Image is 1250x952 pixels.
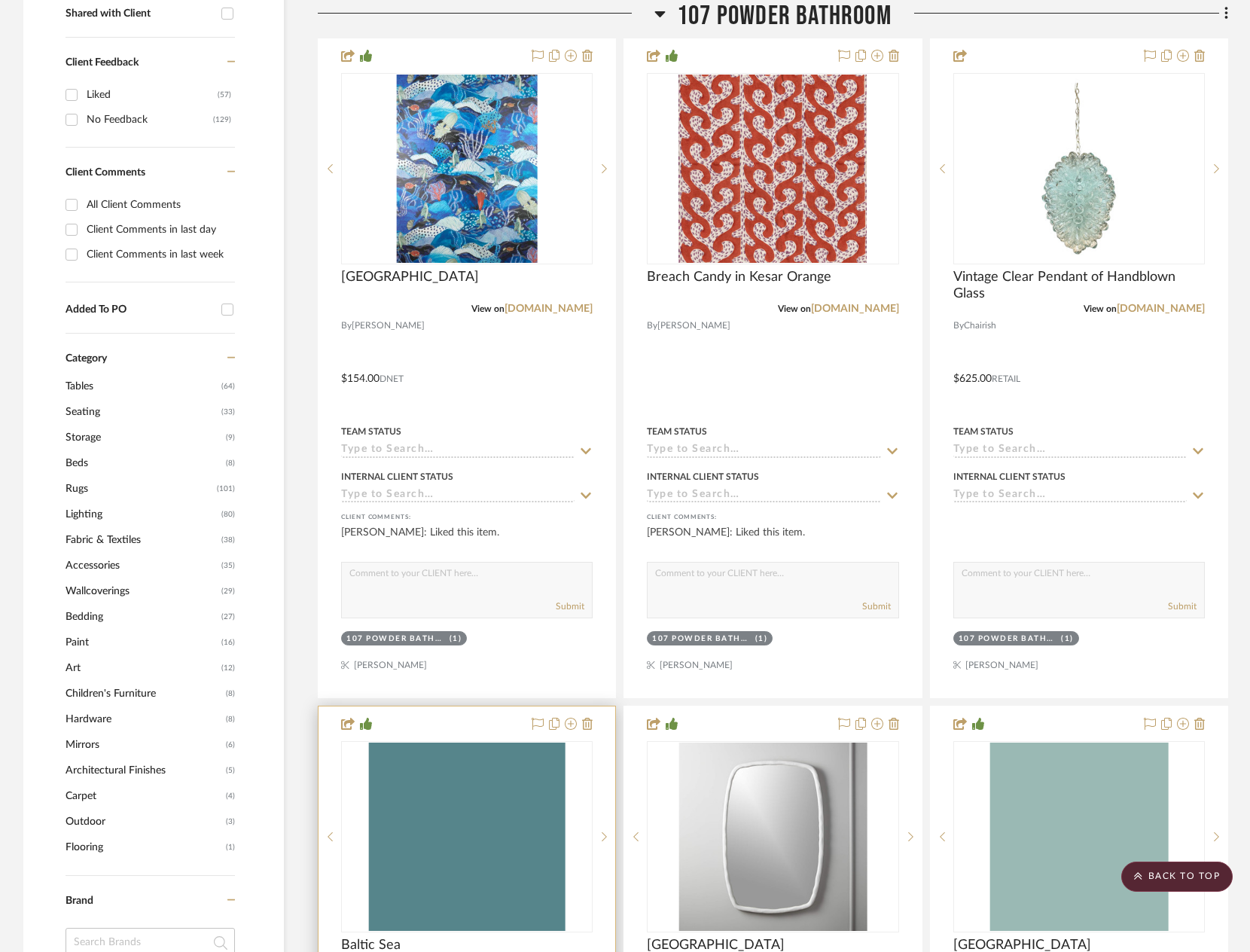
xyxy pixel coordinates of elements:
div: All Client Comments [87,193,231,217]
div: Team Status [647,425,707,438]
div: 0 [342,74,592,264]
span: Breach Candy in Kesar Orange [647,269,831,285]
span: View on [778,304,811,313]
span: (101) [217,477,235,501]
div: Team Status [953,425,1014,438]
span: (80) [221,502,235,526]
img: Vintage Clear Pendant of Handblown Glass [985,75,1173,263]
input: Type to Search… [953,444,1187,458]
span: (12) [221,656,235,680]
span: (8) [226,707,235,731]
div: (1) [450,633,462,645]
span: Hardware [66,706,222,732]
span: (3) [226,810,235,834]
span: (8) [226,682,235,706]
input: Type to Search… [953,489,1187,503]
span: By [647,319,657,333]
span: Storage [66,425,222,450]
span: Tables [66,374,218,399]
span: Outdoor [66,809,222,835]
a: [DOMAIN_NAME] [505,304,593,314]
img: Baltic Sea [369,743,566,931]
span: Vintage Clear Pendant of Handblown Glass [953,269,1205,302]
button: Submit [1168,600,1197,613]
span: Lighting [66,502,218,527]
span: Beds [66,450,222,476]
span: Flooring [66,835,222,860]
div: 0 [648,74,898,264]
div: 0 [954,742,1204,932]
span: Fabric & Textiles [66,527,218,553]
input: Type to Search… [647,489,880,503]
span: Category [66,352,107,365]
div: Internal Client Status [341,470,453,484]
span: Bedding [66,604,218,630]
a: [DOMAIN_NAME] [811,304,899,314]
div: [PERSON_NAME]: Liked this item. [341,525,593,555]
span: (38) [221,528,235,552]
div: Client Comments in last day [87,218,231,242]
div: (57) [218,83,231,107]
span: Wallcoverings [66,578,218,604]
div: 107 Powder Bathroom [346,633,446,645]
img: Suva [678,743,867,931]
span: (1) [226,835,235,859]
span: Brand [66,896,93,906]
span: Children's Furniture [66,681,222,706]
span: (5) [226,758,235,783]
span: (4) [226,784,235,808]
span: (29) [221,579,235,603]
span: Architectural Finishes [66,758,222,783]
span: View on [1084,304,1117,313]
div: 0 [342,742,592,932]
div: Internal Client Status [647,470,759,484]
span: Seating [66,399,218,425]
input: Type to Search… [341,489,575,503]
span: Client Feedback [66,57,139,68]
span: Paint [66,630,218,655]
span: (6) [226,733,235,757]
div: Added To PO [66,304,214,316]
a: [DOMAIN_NAME] [1117,304,1205,314]
input: Type to Search… [647,444,880,458]
scroll-to-top-button: BACK TO TOP [1121,862,1233,892]
button: Submit [862,600,891,613]
div: 107 Powder Bathroom [959,633,1058,645]
span: [PERSON_NAME] [352,319,425,333]
div: [PERSON_NAME]: Liked this item. [647,525,898,555]
div: Shared with Client [66,8,214,20]
span: By [341,319,352,333]
div: (1) [1061,633,1074,645]
span: Mirrors [66,732,222,758]
span: [PERSON_NAME] [657,319,730,333]
div: No Feedback [87,108,213,132]
span: (33) [221,400,235,424]
div: Team Status [341,425,401,438]
span: Accessories [66,553,218,578]
img: Breach Candy in Kesar Orange [678,75,867,263]
span: (64) [221,374,235,398]
img: Les Maldives [396,75,538,263]
span: (9) [226,426,235,450]
img: Kensington Green [989,743,1168,931]
div: Liked [87,83,218,107]
input: Type to Search… [341,444,575,458]
span: (35) [221,554,235,578]
span: Carpet [66,783,222,809]
span: Art [66,655,218,681]
span: [GEOGRAPHIC_DATA] [341,269,479,285]
button: Submit [556,600,584,613]
span: (8) [226,451,235,475]
div: 0 [954,74,1204,264]
span: Client Comments [66,167,145,178]
div: 0 [648,742,898,932]
span: By [953,319,964,333]
span: View on [471,304,505,313]
div: Internal Client Status [953,470,1066,484]
div: Client Comments in last week [87,243,231,267]
span: Chairish [964,319,996,333]
div: 107 Powder Bathroom [652,633,752,645]
div: (129) [213,108,231,132]
span: (16) [221,630,235,654]
span: (27) [221,605,235,629]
